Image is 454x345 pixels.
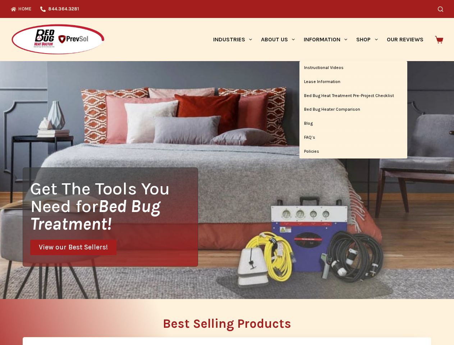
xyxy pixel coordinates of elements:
a: FAQ’s [299,131,407,144]
a: Shop [352,18,382,61]
button: Open LiveChat chat widget [6,3,27,24]
a: Instructional Videos [299,61,407,75]
a: Information [299,18,352,61]
a: Blog [299,117,407,130]
img: Prevsol/Bed Bug Heat Doctor [11,24,105,56]
nav: Primary [208,18,428,61]
a: Policies [299,145,407,158]
a: Our Reviews [382,18,428,61]
a: Bed Bug Heat Treatment Pre-Project Checklist [299,89,407,103]
a: Lease Information [299,75,407,89]
a: Industries [208,18,256,61]
h1: Get The Tools You Need for [30,180,198,233]
a: View our Best Sellers! [30,240,116,255]
button: Search [438,6,443,12]
span: View our Best Sellers! [39,244,108,251]
h2: Best Selling Products [23,317,431,330]
a: About Us [256,18,299,61]
a: Bed Bug Heater Comparison [299,103,407,116]
i: Bed Bug Treatment! [30,196,160,234]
